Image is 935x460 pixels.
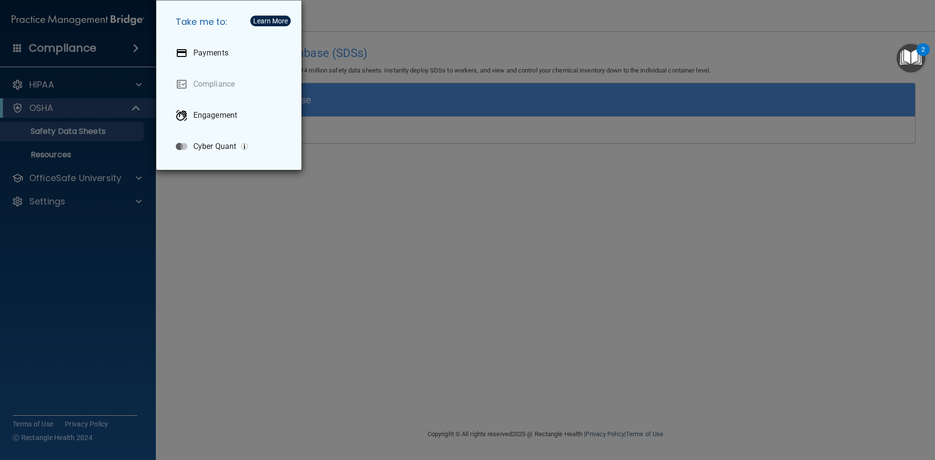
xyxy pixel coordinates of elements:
a: Compliance [168,71,294,98]
div: 2 [921,50,925,62]
a: Payments [168,39,294,67]
p: Payments [193,48,228,58]
p: Cyber Quant [193,142,236,151]
button: Open Resource Center, 2 new notifications [897,44,925,73]
p: Engagement [193,110,237,120]
h5: Take me to: [168,8,294,36]
a: Engagement [168,102,294,129]
a: Cyber Quant [168,133,294,160]
button: Learn More [250,16,291,26]
div: Learn More [253,18,288,24]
